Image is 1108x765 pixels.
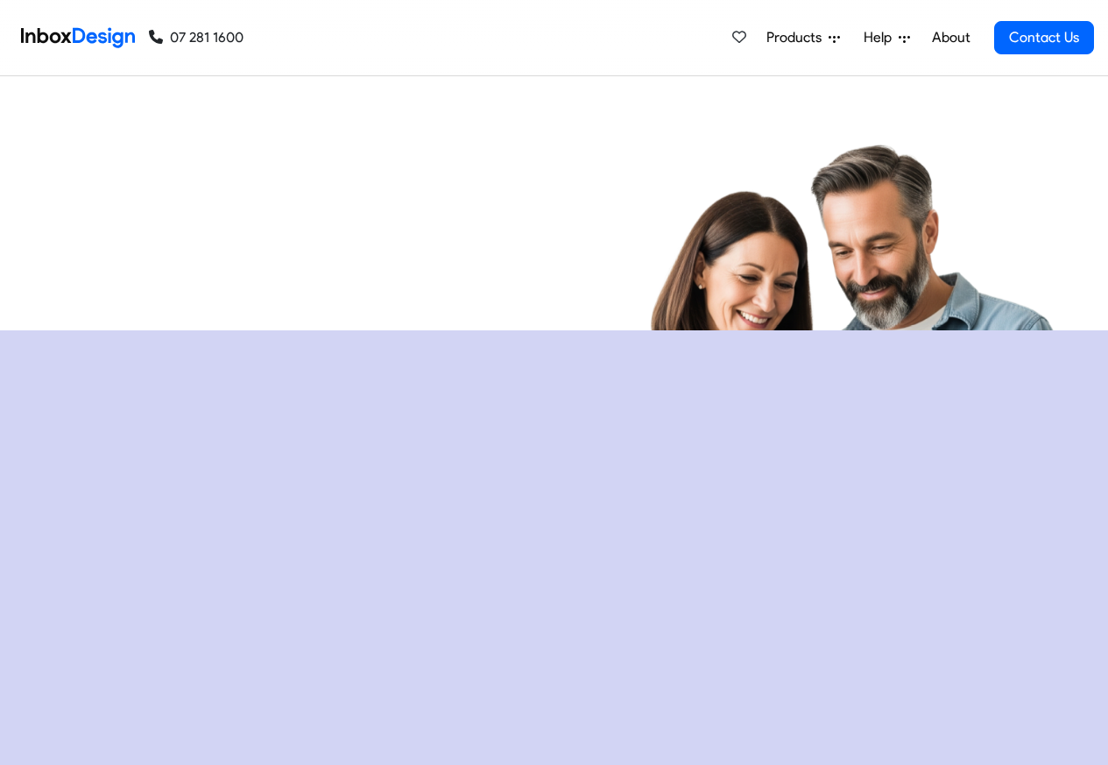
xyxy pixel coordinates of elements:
span: Products [766,27,829,48]
span: Help [864,27,899,48]
a: About [927,20,975,55]
a: Products [759,20,847,55]
a: Help [857,20,917,55]
a: Contact Us [994,21,1094,54]
a: 07 281 1600 [149,27,243,48]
